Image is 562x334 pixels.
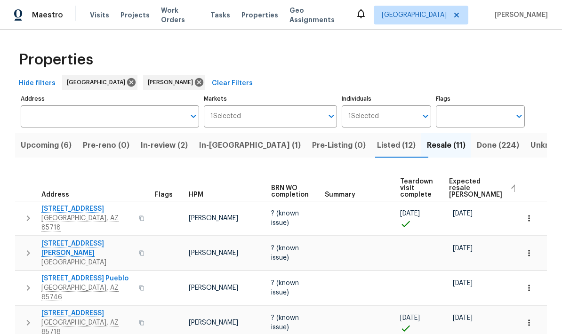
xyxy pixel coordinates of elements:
[32,10,63,20] span: Maestro
[120,10,150,20] span: Projects
[436,96,525,102] label: Flags
[212,78,253,89] span: Clear Filters
[348,112,379,120] span: 1 Selected
[271,315,299,331] span: ? (known issue)
[427,139,466,152] span: Resale (11)
[199,139,301,152] span: In-[GEOGRAPHIC_DATA] (1)
[513,110,526,123] button: Open
[143,75,205,90] div: [PERSON_NAME]
[453,315,473,321] span: [DATE]
[208,75,257,92] button: Clear Filters
[491,10,548,20] span: [PERSON_NAME]
[155,191,173,198] span: Flags
[189,285,238,291] span: [PERSON_NAME]
[189,319,238,326] span: [PERSON_NAME]
[161,6,199,24] span: Work Orders
[377,139,416,152] span: Listed (12)
[400,210,420,217] span: [DATE]
[148,78,197,87] span: [PERSON_NAME]
[19,55,93,64] span: Properties
[189,191,203,198] span: HPM
[90,10,109,20] span: Visits
[210,112,241,120] span: 1 Selected
[382,10,447,20] span: [GEOGRAPHIC_DATA]
[312,139,366,152] span: Pre-Listing (0)
[289,6,344,24] span: Geo Assignments
[141,139,188,152] span: In-review (2)
[83,139,129,152] span: Pre-reno (0)
[400,315,420,321] span: [DATE]
[271,280,299,296] span: ? (known issue)
[204,96,337,102] label: Markets
[419,110,432,123] button: Open
[15,75,59,92] button: Hide filters
[189,250,238,256] span: [PERSON_NAME]
[271,245,299,261] span: ? (known issue)
[62,75,137,90] div: [GEOGRAPHIC_DATA]
[453,210,473,217] span: [DATE]
[342,96,431,102] label: Individuals
[449,178,502,198] span: Expected resale [PERSON_NAME]
[325,191,355,198] span: Summary
[400,178,433,198] span: Teardown visit complete
[189,215,238,222] span: [PERSON_NAME]
[271,210,299,226] span: ? (known issue)
[241,10,278,20] span: Properties
[19,78,56,89] span: Hide filters
[187,110,200,123] button: Open
[67,78,129,87] span: [GEOGRAPHIC_DATA]
[477,139,519,152] span: Done (224)
[453,280,473,286] span: [DATE]
[325,110,338,123] button: Open
[21,96,199,102] label: Address
[210,12,230,18] span: Tasks
[21,139,72,152] span: Upcoming (6)
[453,245,473,252] span: [DATE]
[41,191,69,198] span: Address
[271,185,309,198] span: BRN WO completion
